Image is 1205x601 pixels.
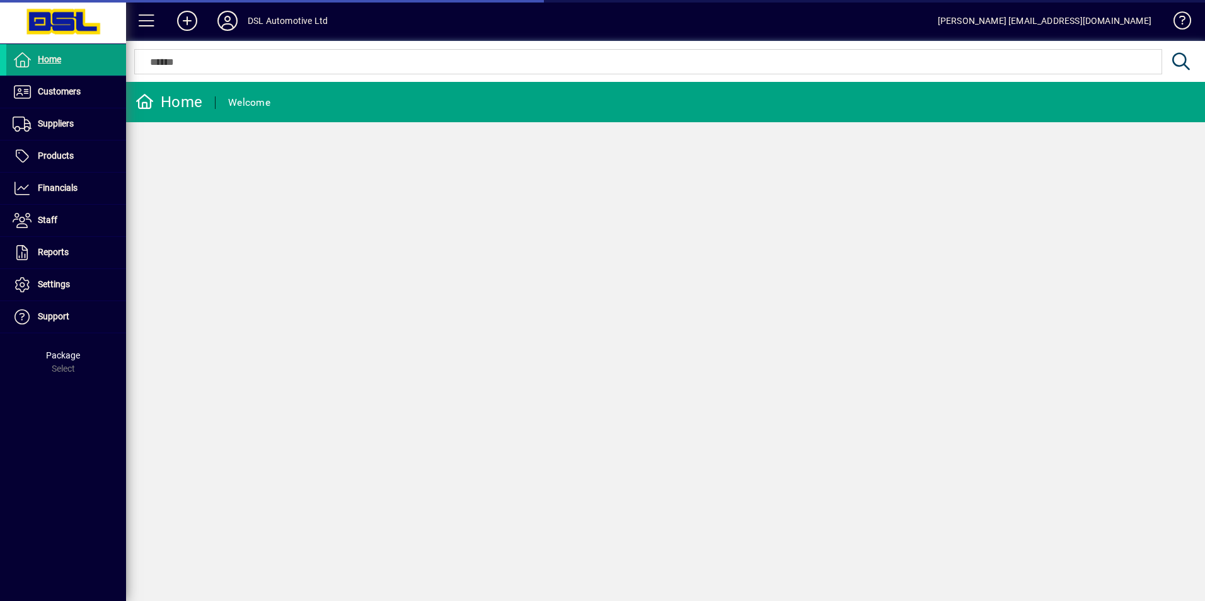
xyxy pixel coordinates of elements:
a: Support [6,301,126,333]
span: Reports [38,247,69,257]
div: Home [135,92,202,112]
a: Reports [6,237,126,268]
a: Staff [6,205,126,236]
span: Support [38,311,69,321]
span: Customers [38,86,81,96]
a: Financials [6,173,126,204]
span: Financials [38,183,78,193]
button: Profile [207,9,248,32]
a: Suppliers [6,108,126,140]
a: Customers [6,76,126,108]
a: Products [6,140,126,172]
a: Settings [6,269,126,300]
span: Products [38,151,74,161]
div: [PERSON_NAME] [EMAIL_ADDRESS][DOMAIN_NAME] [938,11,1151,31]
div: Welcome [228,93,270,113]
span: Package [46,350,80,360]
span: Suppliers [38,118,74,129]
div: DSL Automotive Ltd [248,11,328,31]
span: Home [38,54,61,64]
a: Knowledge Base [1164,3,1189,43]
span: Staff [38,215,57,225]
button: Add [167,9,207,32]
span: Settings [38,279,70,289]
